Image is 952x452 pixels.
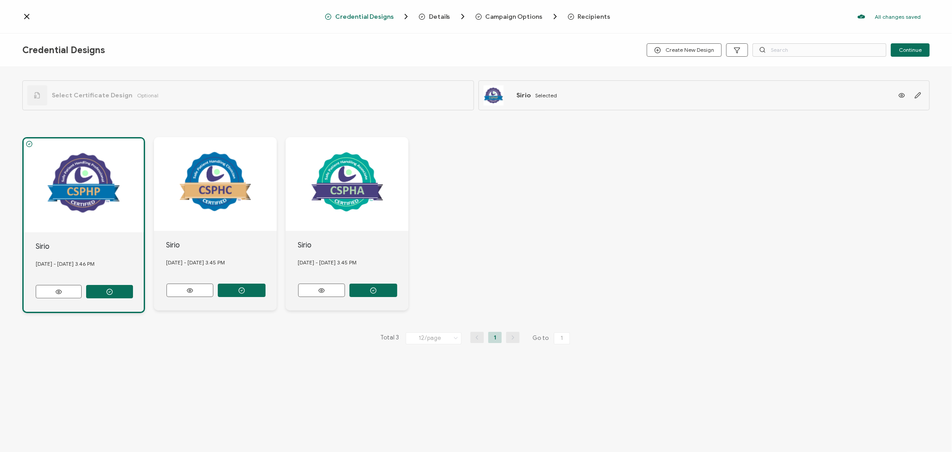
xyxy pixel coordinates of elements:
span: Campaign Options [475,12,560,21]
div: Sirio [298,240,409,251]
button: Continue [891,43,930,57]
input: Select [406,332,461,344]
span: Credential Designs [22,45,105,56]
span: Selected [536,92,557,99]
div: [DATE] - [DATE] 3.45 PM [166,251,277,275]
div: Sirio [36,241,144,252]
span: Sirio [517,92,531,99]
div: Sirio [166,240,277,251]
p: All changes saved [875,13,921,20]
span: Details [419,12,467,21]
span: Recipients [568,13,611,20]
span: Recipients [578,13,611,20]
span: Optional [137,92,158,99]
span: Go to [532,332,572,344]
span: Total 3 [380,332,399,344]
div: [DATE] - [DATE] 3.45 PM [298,251,409,275]
input: Search [752,43,886,57]
span: Create New Design [654,47,714,54]
span: Details [429,13,450,20]
span: Select Certificate Design [52,92,133,99]
iframe: Chat Widget [804,352,952,452]
button: Create New Design [647,43,722,57]
li: 1 [488,332,502,343]
div: [DATE] - [DATE] 3.46 PM [36,252,144,276]
span: Credential Designs [325,12,411,21]
span: Continue [899,47,922,53]
span: Credential Designs [335,13,394,20]
span: Campaign Options [486,13,543,20]
div: Breadcrumb [325,12,628,21]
